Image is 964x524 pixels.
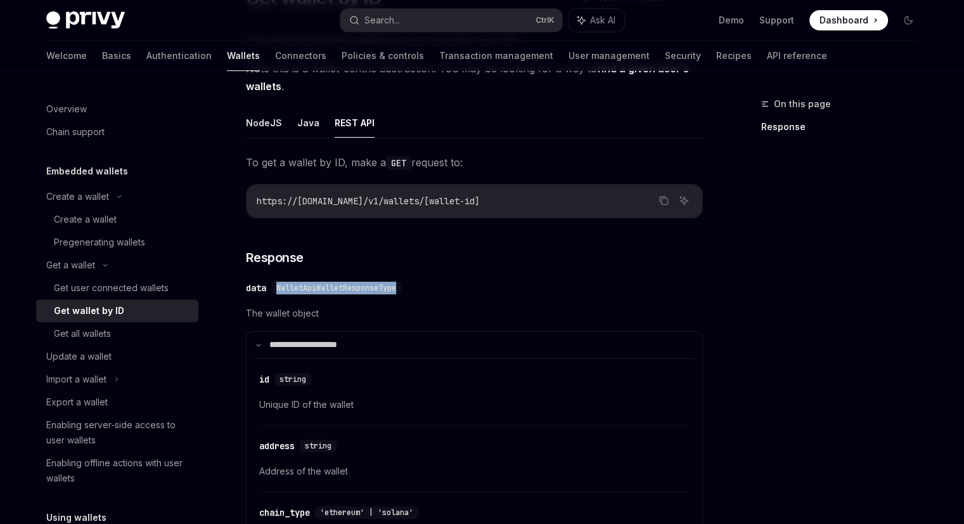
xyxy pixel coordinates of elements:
div: Search... [364,13,400,28]
button: Copy the contents from the code block [655,192,672,209]
a: Security [665,41,701,71]
img: dark logo [46,11,125,29]
span: Address of the wallet [259,464,690,479]
span: The wallet object [246,306,703,321]
a: API reference [767,41,827,71]
button: Ask AI [569,9,624,32]
div: Chain support [46,124,105,140]
button: Toggle dark mode [898,10,918,30]
a: Recipes [716,41,752,71]
div: Import a wallet [46,372,106,387]
div: Pregenerating wallets [54,235,145,250]
button: REST API [335,108,375,138]
div: id [259,373,269,386]
a: Policies & controls [342,41,424,71]
button: NodeJS [246,108,282,138]
div: data [246,282,266,294]
span: https://[DOMAIN_NAME]/v1/wallets/[wallet-id] [257,195,480,207]
a: Enabling server-side access to user wallets [36,414,198,452]
a: Chain support [36,121,198,143]
a: Support [759,14,794,27]
a: Export a wallet [36,391,198,414]
div: Get all wallets [54,326,111,341]
a: Pregenerating wallets [36,231,198,254]
a: Get wallet by ID [36,299,198,322]
button: Search...CtrlK [340,9,562,32]
div: Get a wallet [46,258,95,273]
button: Java [297,108,319,138]
button: Ask AI [676,192,692,209]
div: chain_type [259,506,310,519]
span: Response [246,249,304,266]
span: On this page [774,96,831,112]
div: Get user connected wallets [54,280,169,296]
div: Overview [46,102,87,117]
a: Dashboard [809,10,888,30]
code: GET [386,156,411,170]
a: Get all wallets [36,322,198,345]
div: Enabling offline actions with user wallets [46,455,191,486]
h5: Embedded wallets [46,164,128,179]
a: Transaction management [439,41,553,71]
a: Demo [719,14,744,27]
a: Wallets [227,41,260,71]
a: Get user connected wallets [36,277,198,299]
span: Note this is a wallet-centric abstraction. You may be looking for a way to . [246,60,703,95]
a: Basics [102,41,131,71]
a: Welcome [46,41,87,71]
div: Enabling server-side access to user wallets [46,417,191,448]
div: Export a wallet [46,395,108,410]
a: User management [569,41,650,71]
a: Overview [36,98,198,121]
span: 'ethereum' | 'solana' [320,508,413,518]
a: Authentication [146,41,212,71]
a: Create a wallet [36,208,198,231]
div: Update a wallet [46,349,112,364]
a: Response [761,117,929,137]
span: Ask AI [590,14,615,27]
span: To get a wallet by ID, make a request to: [246,154,703,171]
a: Connectors [275,41,326,71]
a: Update a wallet [36,345,198,368]
span: string [280,374,306,384]
div: Create a wallet [46,189,109,204]
div: Create a wallet [54,212,117,227]
span: Ctrl K [536,15,555,25]
span: string [305,441,331,451]
span: WalletApiWalletResponseType [276,283,396,293]
div: address [259,440,295,452]
div: Get wallet by ID [54,303,124,318]
span: Dashboard [819,14,868,27]
span: Unique ID of the wallet [259,397,690,412]
a: Enabling offline actions with user wallets [36,452,198,490]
